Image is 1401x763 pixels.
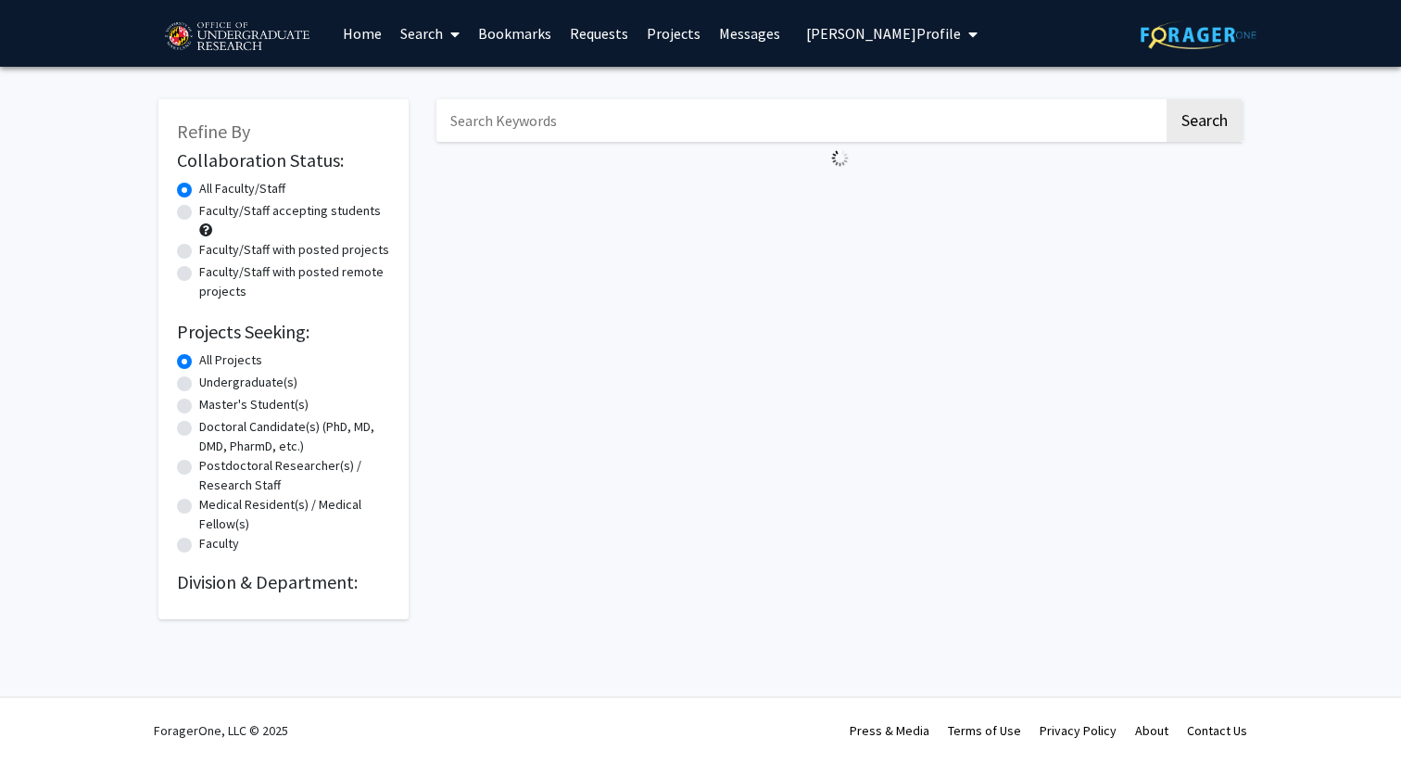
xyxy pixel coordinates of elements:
[199,201,381,221] label: Faculty/Staff accepting students
[199,495,390,534] label: Medical Resident(s) / Medical Fellow(s)
[1135,722,1168,739] a: About
[637,1,710,66] a: Projects
[154,698,288,763] div: ForagerOne, LLC © 2025
[199,179,285,198] label: All Faculty/Staff
[177,321,390,343] h2: Projects Seeking:
[199,262,390,301] label: Faculty/Staff with posted remote projects
[391,1,469,66] a: Search
[158,14,315,60] img: University of Maryland Logo
[177,571,390,593] h2: Division & Department:
[806,24,961,43] span: [PERSON_NAME] Profile
[436,99,1164,142] input: Search Keywords
[199,395,309,414] label: Master's Student(s)
[199,417,390,456] label: Doctoral Candidate(s) (PhD, MD, DMD, PharmD, etc.)
[1040,722,1117,739] a: Privacy Policy
[948,722,1021,739] a: Terms of Use
[850,722,929,739] a: Press & Media
[177,120,250,143] span: Refine By
[1187,722,1247,739] a: Contact Us
[199,534,239,553] label: Faculty
[334,1,391,66] a: Home
[561,1,637,66] a: Requests
[199,373,297,392] label: Undergraduate(s)
[1141,20,1256,49] img: ForagerOne Logo
[199,456,390,495] label: Postdoctoral Researcher(s) / Research Staff
[710,1,789,66] a: Messages
[1167,99,1243,142] button: Search
[199,240,389,260] label: Faculty/Staff with posted projects
[469,1,561,66] a: Bookmarks
[436,174,1243,217] nav: Page navigation
[177,149,390,172] h2: Collaboration Status:
[199,350,262,370] label: All Projects
[824,142,856,174] img: Loading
